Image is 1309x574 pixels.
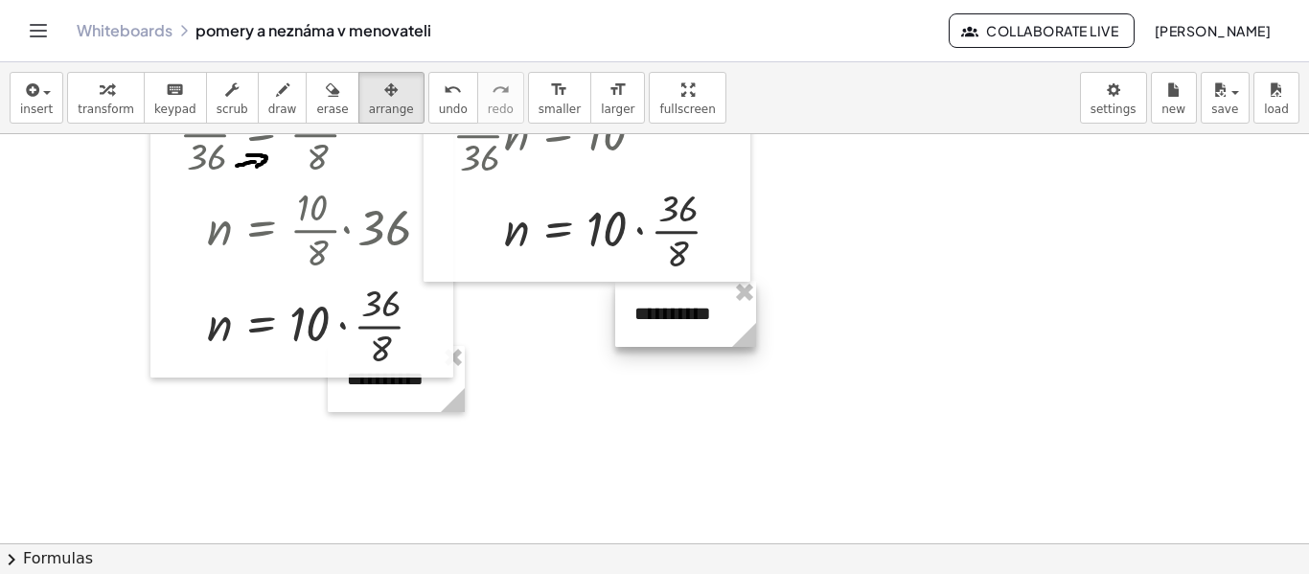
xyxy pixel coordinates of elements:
button: erase [306,72,358,124]
button: insert [10,72,63,124]
i: format_size [550,79,568,102]
button: scrub [206,72,259,124]
button: Toggle navigation [23,15,54,46]
button: [PERSON_NAME] [1138,13,1286,48]
button: settings [1080,72,1147,124]
button: format_sizelarger [590,72,645,124]
button: arrange [358,72,425,124]
span: settings [1091,103,1137,116]
button: format_sizesmaller [528,72,591,124]
span: save [1211,103,1238,116]
span: draw [268,103,297,116]
span: insert [20,103,53,116]
span: fullscreen [659,103,715,116]
span: larger [601,103,634,116]
span: undo [439,103,468,116]
span: Collaborate Live [965,22,1118,39]
a: Whiteboards [77,21,172,40]
i: keyboard [166,79,184,102]
i: undo [444,79,462,102]
span: scrub [217,103,248,116]
span: load [1264,103,1289,116]
button: draw [258,72,308,124]
button: redoredo [477,72,524,124]
span: transform [78,103,134,116]
button: save [1201,72,1250,124]
span: smaller [539,103,581,116]
span: new [1161,103,1185,116]
span: [PERSON_NAME] [1154,22,1271,39]
button: undoundo [428,72,478,124]
span: arrange [369,103,414,116]
span: erase [316,103,348,116]
button: load [1253,72,1299,124]
i: redo [492,79,510,102]
button: new [1151,72,1197,124]
i: format_size [609,79,627,102]
button: fullscreen [649,72,725,124]
span: redo [488,103,514,116]
button: Collaborate Live [949,13,1135,48]
span: keypad [154,103,196,116]
button: transform [67,72,145,124]
button: keyboardkeypad [144,72,207,124]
